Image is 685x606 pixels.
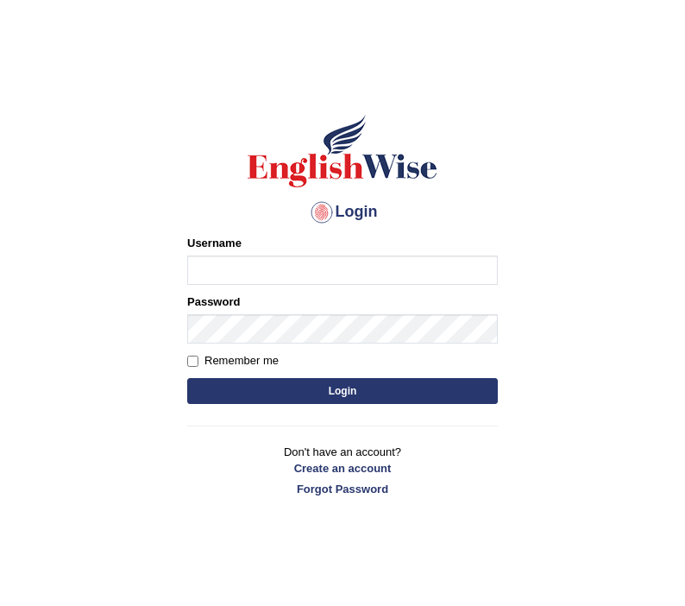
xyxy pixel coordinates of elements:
[187,294,240,310] label: Password
[187,444,498,497] p: Don't have an account?
[187,356,198,367] input: Remember me
[187,460,498,477] a: Create an account
[187,235,242,251] label: Username
[187,199,498,226] h4: Login
[187,352,279,369] label: Remember me
[187,378,498,404] button: Login
[187,481,498,497] a: Forgot Password
[244,112,441,190] img: Logo of English Wise sign in for intelligent practice with AI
